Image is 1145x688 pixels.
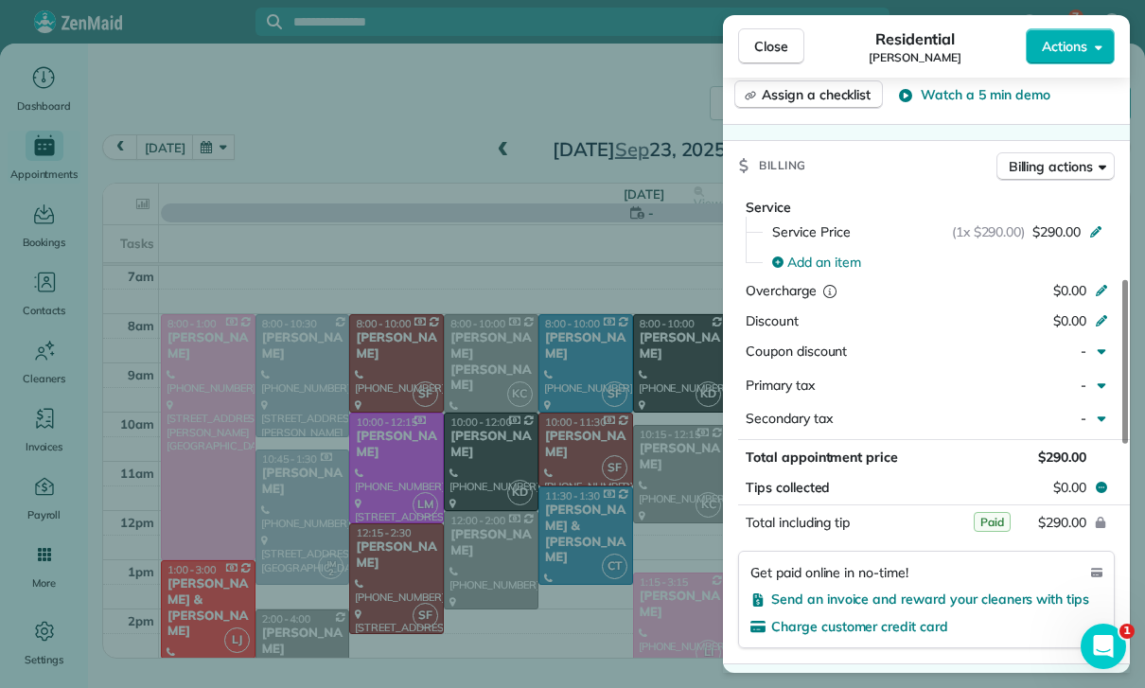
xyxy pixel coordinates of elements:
span: Discount [746,312,799,329]
span: Service [746,199,791,216]
span: $290.00 [1038,514,1086,531]
button: $290.00 [924,509,1101,536]
span: Service Price [772,222,851,241]
button: Watch a 5 min demo [898,85,1049,104]
span: Assign a checklist [762,85,871,104]
span: Charge customer credit card [771,618,948,635]
span: $0.00 [1053,282,1086,299]
span: - [1081,410,1086,427]
span: 1 [1119,624,1135,639]
span: $0.00 [1053,478,1086,497]
span: Billing actions [1009,157,1093,176]
iframe: Intercom live chat [1081,624,1126,669]
button: Assign a checklist [734,80,883,109]
span: Total appointment price [746,449,898,466]
span: Watch a 5 min demo [921,85,1049,104]
span: (1x $290.00) [952,222,1026,241]
span: Actions [1042,37,1087,56]
span: Residential [875,27,956,50]
span: $290.00 [1032,222,1081,241]
span: [PERSON_NAME] [869,50,961,65]
span: Total including tip [746,514,850,531]
span: Coupon discount [746,343,847,360]
span: Get paid online in no-time! [750,563,908,582]
span: Primary tax [746,377,815,394]
span: $0.00 [1053,312,1086,329]
span: Add an item [787,253,861,272]
span: $290.00 [1038,449,1086,466]
span: Paid [974,512,1011,532]
span: Billing [759,156,806,175]
span: Send an invoice and reward your cleaners with tips [771,591,1089,608]
div: Overcharge [746,281,909,300]
button: Service Price(1x $290.00)$290.00 [761,217,1115,247]
span: - [1081,377,1086,394]
span: Close [754,37,788,56]
button: Close [738,28,804,64]
span: Secondary tax [746,410,833,427]
span: - [1081,343,1086,360]
button: Tips collected$0.00 [738,474,1115,501]
button: Add an item [761,247,1115,277]
span: Tips collected [746,478,830,497]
